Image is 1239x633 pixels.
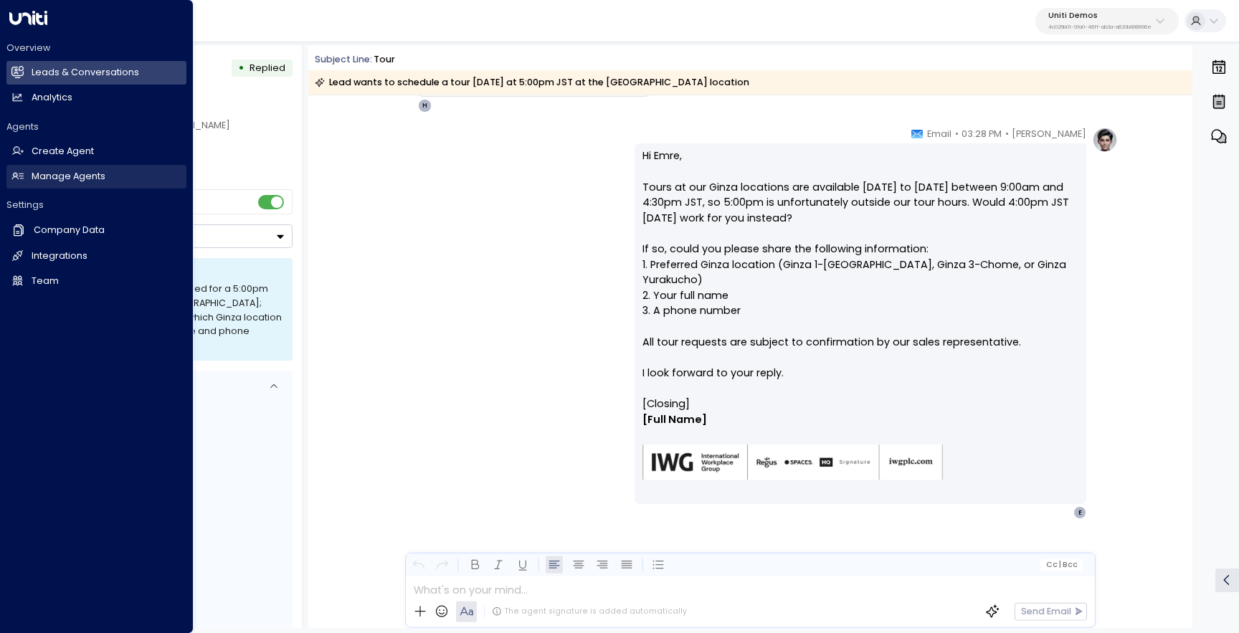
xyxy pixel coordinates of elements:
[6,61,186,85] a: Leads & Conversations
[32,91,72,105] h2: Analytics
[418,99,431,112] div: H
[34,224,105,237] h2: Company Data
[927,127,951,141] span: Email
[315,75,749,90] div: Lead wants to schedule a tour [DATE] at 5:00pm JST at the [GEOGRAPHIC_DATA] location
[409,556,427,574] button: Undo
[642,444,944,481] img: AIorK4zU2Kz5WUNqa9ifSKC9jFH1hjwenjvh85X70KBOPduETvkeZu4OqG8oPuqbwvp3xfXcMQJCRtwYb-SG
[1005,127,1009,141] span: •
[6,140,186,163] a: Create Agent
[32,275,59,288] h2: Team
[6,86,186,110] a: Analytics
[962,127,1002,141] span: 03:28 PM
[642,412,707,428] span: [Full Name]
[6,165,186,189] a: Manage Agents
[315,53,372,65] span: Subject Line:
[1059,561,1061,569] span: |
[6,120,186,133] h2: Agents
[1045,561,1078,569] span: Cc Bcc
[1040,558,1083,571] button: Cc|Bcc
[1073,506,1086,519] div: E
[1048,24,1152,30] p: 4c025b01-9fa0-46ff-ab3a-a620b886896e
[32,145,94,158] h2: Create Agent
[1048,11,1152,20] p: Uniti Demos
[642,396,690,412] span: [Closing]
[642,148,1078,396] p: Hi Emre, Tours at our Ginza locations are available [DATE] to [DATE] between 9:00am and 4:30pm JS...
[642,396,1078,498] div: Signature
[6,218,186,242] a: Company Data
[434,556,452,574] button: Redo
[6,42,186,54] h2: Overview
[374,53,395,67] div: Tour
[238,57,245,80] div: •
[32,249,87,263] h2: Integrations
[1035,8,1179,34] button: Uniti Demos4c025b01-9fa0-46ff-ab3a-a620b886896e
[492,606,687,617] div: The agent signature is added automatically
[6,244,186,268] a: Integrations
[32,170,105,184] h2: Manage Agents
[1012,127,1086,141] span: [PERSON_NAME]
[32,66,139,80] h2: Leads & Conversations
[955,127,959,141] span: •
[6,270,186,293] a: Team
[1092,127,1118,153] img: profile-logo.png
[250,62,285,74] span: Replied
[6,199,186,211] h2: Settings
